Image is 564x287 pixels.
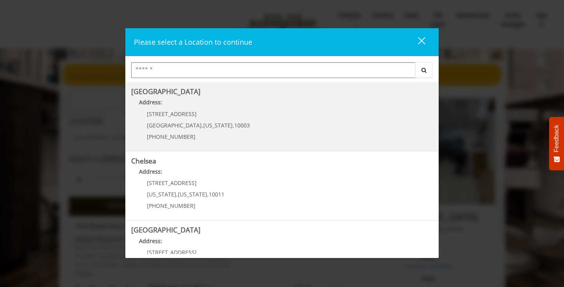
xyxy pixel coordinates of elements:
span: [US_STATE] [147,191,176,198]
span: [STREET_ADDRESS] [147,249,197,256]
div: Center Select [131,62,433,82]
span: [STREET_ADDRESS] [147,110,197,118]
b: [GEOGRAPHIC_DATA] [131,225,201,234]
span: 10003 [234,122,250,129]
span: , [207,191,209,198]
button: Feedback - Show survey [549,117,564,170]
div: close dialog [409,36,425,48]
span: [STREET_ADDRESS] [147,179,197,187]
b: [GEOGRAPHIC_DATA] [131,87,201,96]
span: [US_STATE] [178,191,207,198]
span: [GEOGRAPHIC_DATA] [147,122,202,129]
span: , [233,122,234,129]
span: Please select a Location to continue [134,37,252,47]
b: Chelsea [131,156,156,165]
span: , [202,122,203,129]
span: [PHONE_NUMBER] [147,202,195,209]
input: Search Center [131,62,416,78]
button: close dialog [403,34,430,50]
span: [US_STATE] [203,122,233,129]
span: [PHONE_NUMBER] [147,133,195,140]
b: Address: [139,237,162,245]
b: Address: [139,98,162,106]
i: Search button [419,67,428,73]
b: Address: [139,168,162,175]
span: 10011 [209,191,224,198]
span: , [176,191,178,198]
span: Feedback [553,125,560,152]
